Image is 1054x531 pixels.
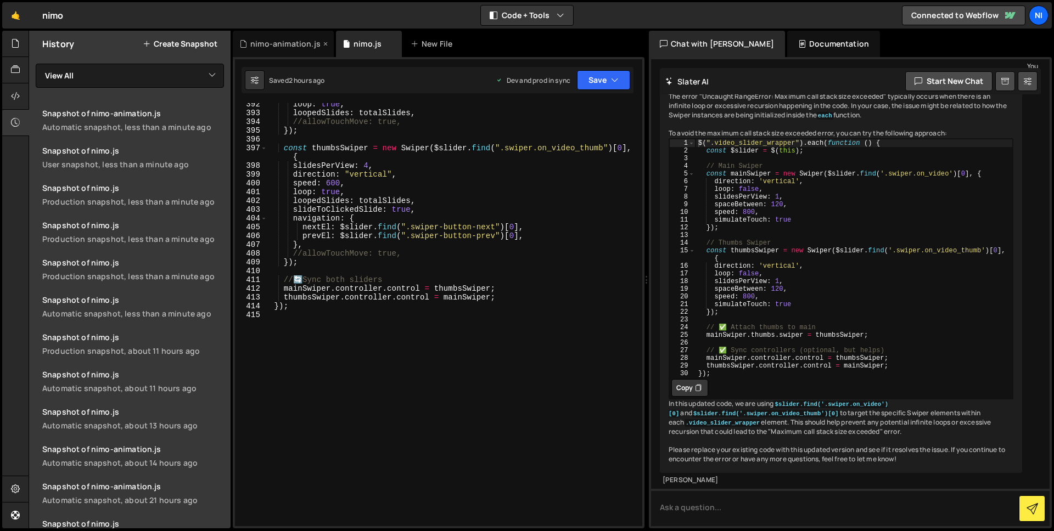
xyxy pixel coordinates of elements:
[36,288,231,325] a: Snapshot of nimo.jsAutomatic snapshot, less than a minute ago
[670,170,695,178] div: 5
[787,31,880,57] div: Documentation
[817,112,833,120] code: each
[235,223,267,231] div: 405
[235,196,267,205] div: 402
[692,410,840,417] code: $slider.find('.swiper.on_video_thumb')[0]
[143,39,217,48] button: Create Snapshot
[235,161,267,170] div: 398
[670,293,695,301] div: 20
[42,234,224,244] div: Production snapshot, less than a minute ago
[42,383,224,393] div: Automatic snapshot, about 11 hours ago
[42,295,224,305] div: Snapshot of nimo.js
[670,185,695,193] div: 7
[42,369,224,380] div: Snapshot of nimo.js
[665,76,709,87] h2: Slater AI
[235,117,267,126] div: 394
[42,183,224,193] div: Snapshot of nimo.js
[36,325,231,363] a: Snapshot of nimo.js Production snapshot, about 11 hours ago
[663,476,1019,485] div: [PERSON_NAME]
[671,379,708,397] button: Copy
[670,247,695,262] div: 15
[481,5,573,25] button: Code + Tools
[36,213,231,251] a: Snapshot of nimo.jsProduction snapshot, less than a minute ago
[250,38,321,49] div: nimo-animation.js
[269,76,325,85] div: Saved
[42,108,224,118] div: Snapshot of nimo-animation.js
[670,278,695,285] div: 18
[670,370,695,377] div: 30
[1029,5,1049,25] a: ni
[496,76,570,85] div: Dev and prod in sync
[2,2,29,29] a: 🤙
[235,109,267,117] div: 393
[649,31,785,57] div: Chat with [PERSON_NAME]
[670,316,695,324] div: 23
[42,308,224,319] div: Automatic snapshot, less than a minute ago
[42,495,224,505] div: Automatic snapshot, about 21 hours ago
[42,220,224,230] div: Snapshot of nimo.js
[42,332,224,342] div: Snapshot of nimo.js
[36,139,231,176] a: Snapshot of nimo.jsUser snapshot, less than a minute ago
[36,101,231,139] a: Snapshot of nimo-animation.jsAutomatic snapshot, less than a minute ago
[235,267,267,275] div: 410
[235,302,267,310] div: 414
[42,346,224,356] div: Production snapshot, about 11 hours ago
[235,231,267,240] div: 406
[670,178,695,185] div: 6
[670,216,695,224] div: 11
[670,270,695,278] div: 17
[670,362,695,370] div: 29
[42,196,224,207] div: Production snapshot, less than a minute ago
[235,293,267,302] div: 413
[235,310,267,319] div: 415
[235,275,267,284] div: 411
[670,193,695,201] div: 8
[235,214,267,223] div: 404
[235,249,267,258] div: 408
[42,481,224,492] div: Snapshot of nimo-animation.js
[670,208,695,216] div: 10
[36,251,231,288] a: Snapshot of nimo.jsProduction snapshot, less than a minute ago
[42,444,224,454] div: Snapshot of nimo-animation.js
[905,71,993,91] button: Start new chat
[670,301,695,308] div: 21
[670,155,695,162] div: 3
[670,139,695,147] div: 1
[235,135,267,144] div: 396
[670,239,695,247] div: 14
[354,38,382,49] div: nimo.js
[235,179,267,188] div: 400
[669,400,888,417] code: $slider.find('.swiper.on_video')[0]
[42,518,224,529] div: Snapshot of nimo.js
[42,257,224,268] div: Snapshot of nimo.js
[42,145,224,156] div: Snapshot of nimo.js
[42,38,74,50] h2: History
[36,363,231,400] a: Snapshot of nimo.js Automatic snapshot, about 11 hours ago
[36,176,231,213] a: Snapshot of nimo.jsProduction snapshot, less than a minute ago
[42,9,64,22] div: nimo
[235,100,267,109] div: 392
[670,324,695,331] div: 24
[42,271,224,281] div: Production snapshot, less than a minute ago
[670,339,695,347] div: 26
[670,162,695,170] div: 4
[685,419,761,427] code: .video_slider_wrapper
[670,147,695,155] div: 2
[577,70,630,90] button: Save
[235,240,267,249] div: 407
[235,205,267,214] div: 403
[235,144,267,161] div: 397
[36,474,231,512] a: Snapshot of nimo-animation.js Automatic snapshot, about 21 hours ago
[902,5,1025,25] a: Connected to Webflow
[670,347,695,354] div: 27
[670,354,695,362] div: 28
[36,400,231,437] a: Snapshot of nimo.js Automatic snapshot, about 13 hours ago
[670,224,695,231] div: 12
[411,38,457,49] div: New File
[42,457,224,468] div: Automatic snapshot, about 14 hours ago
[670,331,695,339] div: 25
[42,159,224,170] div: User snapshot, less than a minute ago
[36,437,231,474] a: Snapshot of nimo-animation.js Automatic snapshot, about 14 hours ago
[235,284,267,293] div: 412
